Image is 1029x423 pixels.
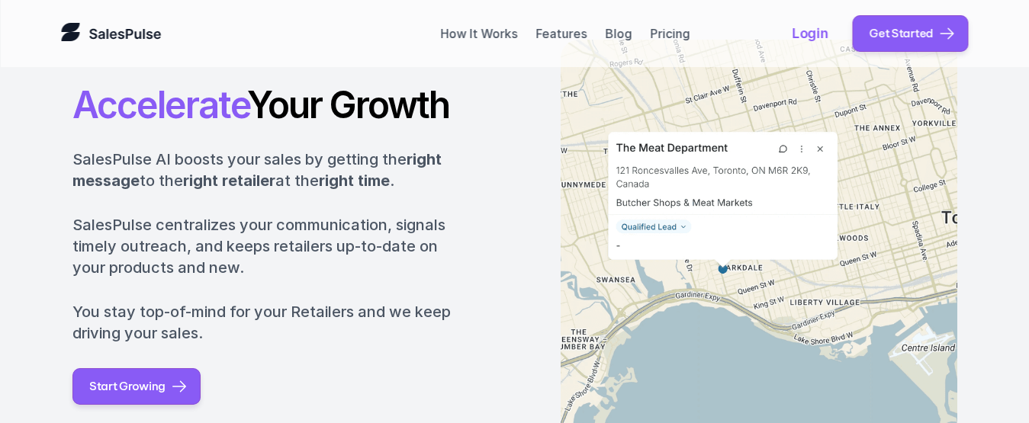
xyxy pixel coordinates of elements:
[319,171,390,190] strong: right time
[792,24,843,43] a: Login
[72,86,469,124] h3: Accelerate
[535,26,587,41] a: Features
[183,171,275,190] strong: right retailer
[72,301,469,344] p: You stay top-of-mind for your Retailers and we keep driving your sales.
[72,149,469,191] p: SalesPulse AI boosts your sales by getting the to the at the .
[792,24,828,43] p: Login
[650,26,690,41] a: Pricing
[72,368,201,405] a: button
[247,82,449,127] span: Your Growth
[605,26,632,41] a: Blog
[72,150,445,190] strong: right message
[89,378,166,396] p: Start Growing
[440,26,517,41] a: How It Works
[72,214,469,278] p: SalesPulse centralizes your communication, signals timely outreach, and keeps retailers up-to-dat...
[869,24,933,42] p: Get Started
[852,15,968,52] a: button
